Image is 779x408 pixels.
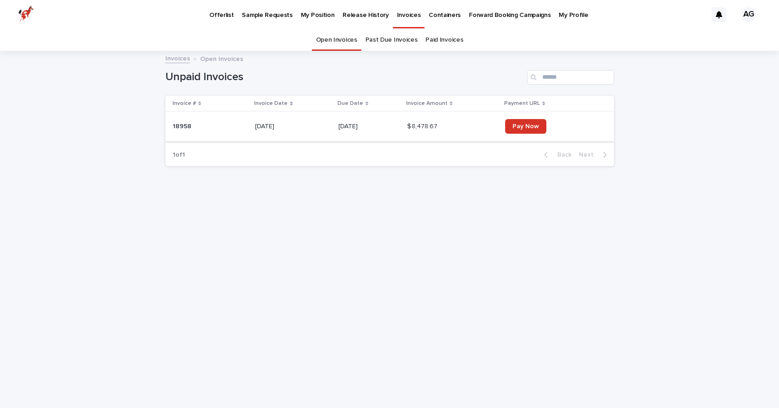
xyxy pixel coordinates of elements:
[407,121,439,131] p: $ 8,478.67
[173,98,196,109] p: Invoice #
[200,53,243,63] p: Open Invoices
[165,144,192,166] p: 1 of 1
[505,119,546,134] a: Pay Now
[579,152,599,158] span: Next
[512,123,539,130] span: Pay Now
[552,152,572,158] span: Back
[165,71,523,84] h1: Unpaid Invoices
[254,98,288,109] p: Invoice Date
[504,98,540,109] p: Payment URL
[338,123,400,131] p: [DATE]
[365,29,418,51] a: Past Due Invoices
[18,5,34,24] img: zttTXibQQrCfv9chImQE
[406,98,447,109] p: Invoice Amount
[527,70,614,85] input: Search
[255,123,331,131] p: [DATE]
[338,98,363,109] p: Due Date
[537,151,575,159] button: Back
[173,121,193,131] p: 18958
[165,53,190,63] a: Invoices
[741,7,756,22] div: AG
[425,29,463,51] a: Paid Invoices
[316,29,357,51] a: Open Invoices
[575,151,614,159] button: Next
[165,112,614,141] tr: 1895818958 [DATE][DATE]$ 8,478.67$ 8,478.67 Pay Now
